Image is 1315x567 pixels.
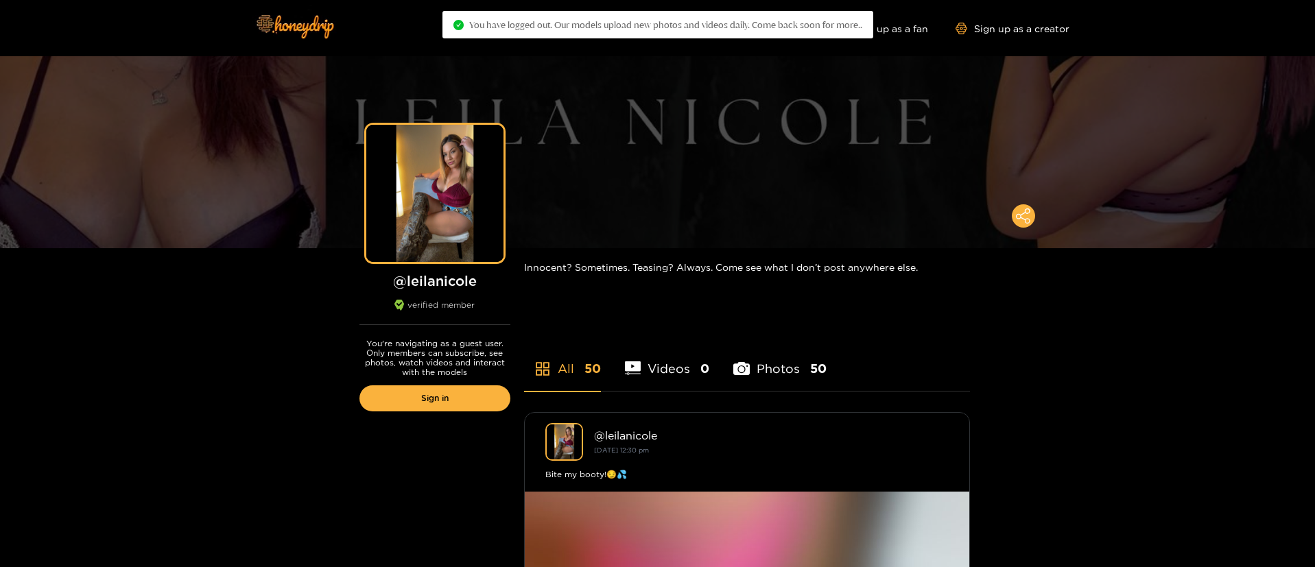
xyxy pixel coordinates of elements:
span: You have logged out. Our models upload new photos and videos daily. Come back soon for more.. [469,19,862,30]
span: 0 [700,360,709,377]
div: @ leilanicole [594,429,949,442]
img: leilanicole [545,423,583,461]
div: Bite my booty!😏💦 [545,468,949,481]
div: Innocent? Sometimes. Teasing? Always. Come see what I don’t post anywhere else. [524,248,970,286]
h1: @ leilanicole [359,272,510,289]
span: appstore [534,361,551,377]
li: Videos [625,329,710,391]
div: verified member [359,300,510,325]
small: [DATE] 12:30 pm [594,446,649,454]
li: Photos [733,329,827,391]
li: All [524,329,601,391]
a: Sign in [359,385,510,411]
span: 50 [584,360,601,377]
a: Sign up as a creator [956,23,1069,34]
p: You're navigating as a guest user. Only members can subscribe, see photos, watch videos and inter... [359,339,510,377]
span: 50 [810,360,827,377]
span: check-circle [453,20,464,30]
a: Sign up as a fan [834,23,928,34]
